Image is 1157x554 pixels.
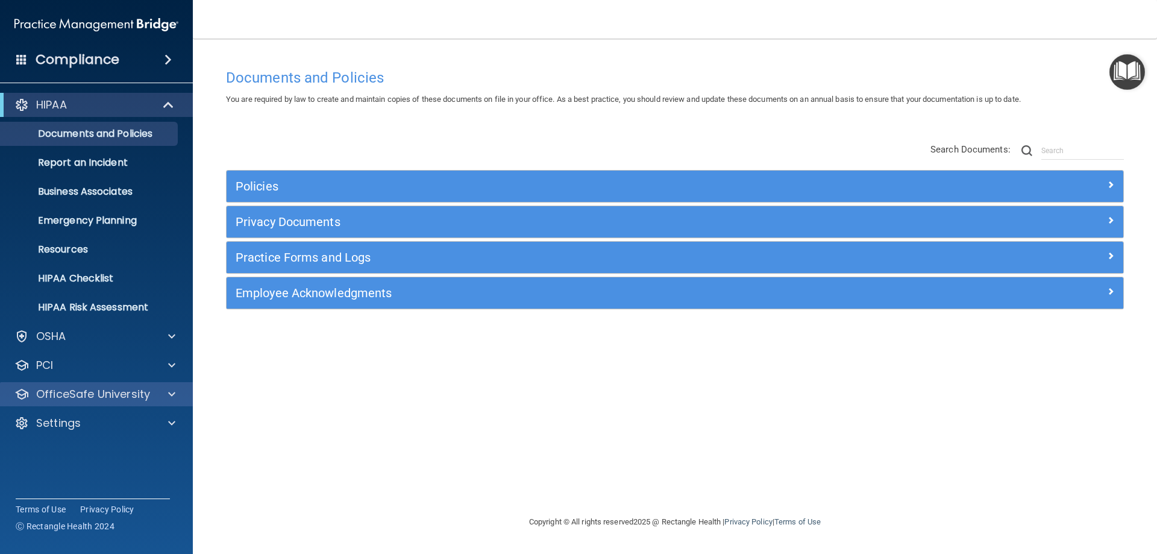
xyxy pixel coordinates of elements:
a: OSHA [14,329,175,344]
h5: Policies [236,180,890,193]
button: Open Resource Center [1109,54,1145,90]
a: Employee Acknowledgments [236,283,1114,303]
a: OfficeSafe University [14,387,175,401]
p: Business Associates [8,186,172,198]
span: Ⓒ Rectangle Health 2024 [16,520,114,532]
input: Search [1041,142,1124,160]
h4: Documents and Policies [226,70,1124,86]
span: You are required by law to create and maintain copies of these documents on file in your office. ... [226,95,1021,104]
a: Privacy Policy [724,517,772,526]
p: PCI [36,358,53,373]
p: HIPAA [36,98,67,112]
a: Policies [236,177,1114,196]
h5: Employee Acknowledgments [236,286,890,300]
a: Settings [14,416,175,430]
a: Privacy Policy [80,503,134,515]
p: Report an Incident [8,157,172,169]
p: Resources [8,244,172,256]
div: Copyright © All rights reserved 2025 @ Rectangle Health | | [455,503,895,541]
h5: Practice Forms and Logs [236,251,890,264]
p: Emergency Planning [8,215,172,227]
p: Documents and Policies [8,128,172,140]
p: OSHA [36,329,66,344]
a: Privacy Documents [236,212,1114,231]
p: Settings [36,416,81,430]
img: ic-search.3b580494.png [1021,145,1032,156]
img: PMB logo [14,13,178,37]
p: OfficeSafe University [36,387,150,401]
span: Search Documents: [930,144,1011,155]
p: HIPAA Checklist [8,272,172,285]
h4: Compliance [36,51,119,68]
p: HIPAA Risk Assessment [8,301,172,313]
a: Terms of Use [774,517,821,526]
a: PCI [14,358,175,373]
a: HIPAA [14,98,175,112]
a: Practice Forms and Logs [236,248,1114,267]
h5: Privacy Documents [236,215,890,228]
a: Terms of Use [16,503,66,515]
